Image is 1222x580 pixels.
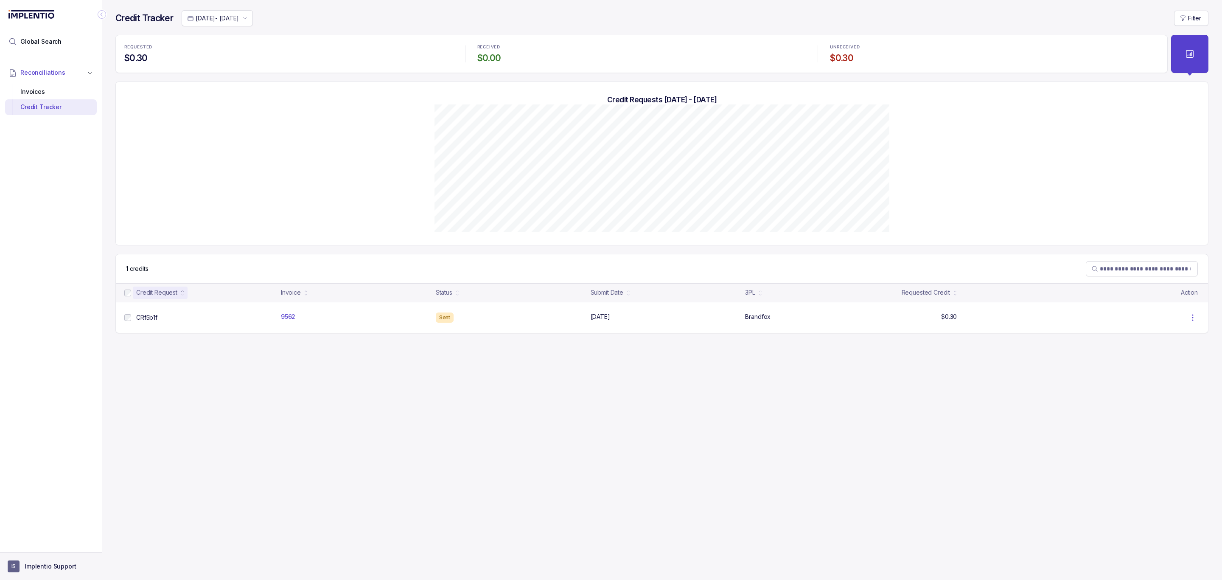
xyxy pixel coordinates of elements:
[124,314,131,321] input: checkbox-checkbox-all
[126,265,149,273] p: 1 credits
[115,12,173,24] h4: Credit Tracker
[1174,11,1208,26] button: Filter
[129,95,1194,104] h5: Credit Requests [DATE] - [DATE]
[281,288,301,297] div: Invoice
[830,45,860,50] p: UNRECEIVED
[941,313,957,321] p: $0.30
[830,52,1159,64] h4: $0.30
[20,68,65,77] span: Reconciliations
[1188,14,1201,23] p: Filter
[20,37,62,46] span: Global Search
[126,265,149,273] div: Remaining page entries
[196,14,239,23] p: [DATE] - [DATE]
[825,39,1164,69] li: Statistic UNRECEIVED
[902,288,950,297] div: Requested Credit
[745,288,755,297] div: 3PL
[187,14,239,23] search: Date Range Picker
[281,313,295,321] p: 9562
[25,562,76,571] p: Implentio Support
[591,313,610,321] p: [DATE]
[124,52,453,64] h4: $0.30
[8,560,20,572] span: User initials
[436,313,454,323] div: Sent
[119,39,458,69] li: Statistic REQUESTED
[5,82,97,117] div: Reconciliations
[97,9,107,20] div: Collapse Icon
[12,99,90,115] div: Credit Tracker
[124,45,152,50] p: REQUESTED
[136,288,177,297] div: Credit Request
[436,288,452,297] div: Status
[477,52,806,64] h4: $0.00
[745,313,771,321] p: Brandfox
[591,288,623,297] div: Submit Date
[12,84,90,99] div: Invoices
[1086,261,1198,276] search: Table Search Bar
[5,63,97,82] button: Reconciliations
[116,254,1208,283] nav: Table Control
[477,45,500,50] p: RECEIVED
[472,39,811,69] li: Statistic RECEIVED
[115,35,1168,73] ul: Statistic Highlights
[8,560,94,572] button: User initialsImplentio Support
[1181,288,1198,297] p: Action
[182,10,253,26] button: Date Range Picker
[124,290,131,296] input: checkbox-checkbox-all
[136,313,157,322] p: CRf5b1f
